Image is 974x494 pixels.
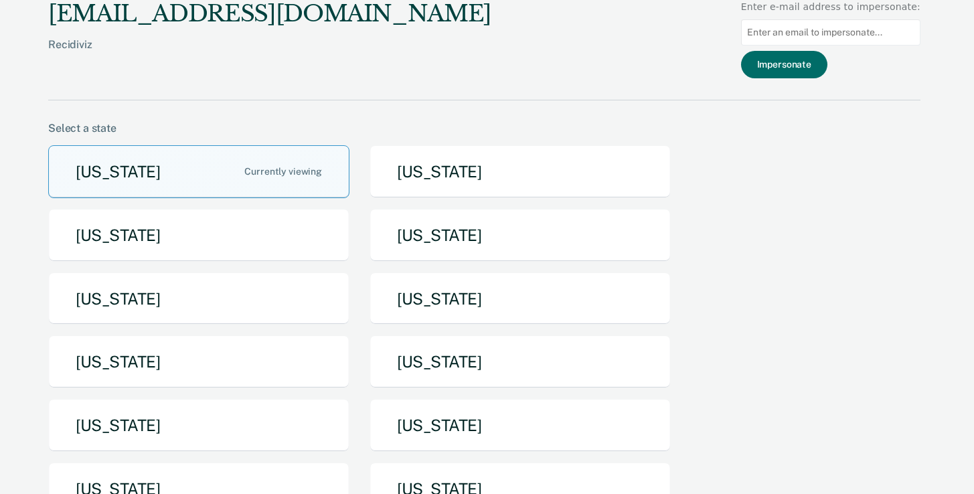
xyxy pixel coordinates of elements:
input: Enter an email to impersonate... [741,19,920,46]
button: [US_STATE] [370,145,671,198]
button: [US_STATE] [48,272,349,325]
button: [US_STATE] [48,209,349,262]
div: Recidiviz [48,38,491,72]
button: [US_STATE] [370,335,671,388]
button: [US_STATE] [370,399,671,452]
div: Select a state [48,122,920,135]
button: Impersonate [741,51,827,78]
button: [US_STATE] [48,145,349,198]
button: [US_STATE] [370,209,671,262]
button: [US_STATE] [370,272,671,325]
button: [US_STATE] [48,399,349,452]
button: [US_STATE] [48,335,349,388]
